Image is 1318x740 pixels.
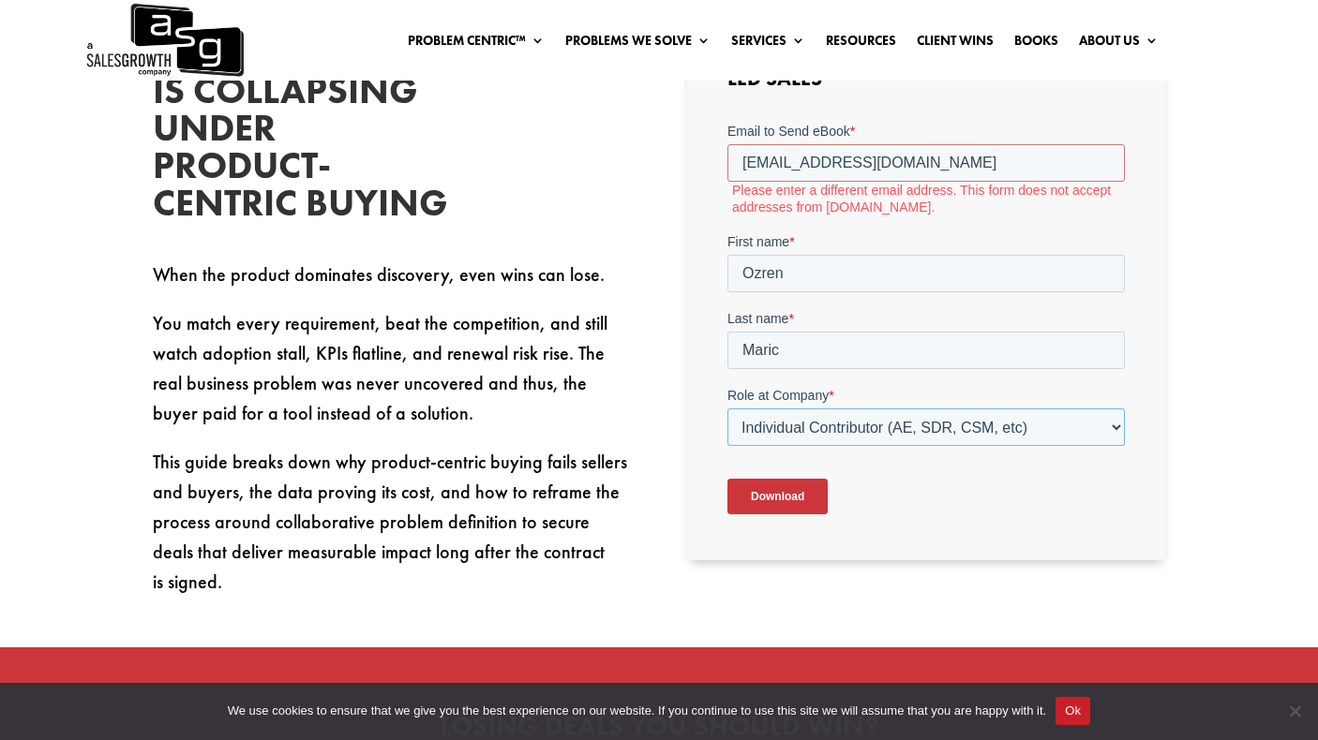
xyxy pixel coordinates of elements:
p: You match every requirement, beat the competition, and still watch adoption stall, KPIs flatline,... [153,308,631,447]
span: No [1285,702,1304,720]
span: We use cookies to ensure that we give you the best experience on our website. If you continue to ... [228,702,1046,720]
a: Problems We Solve [565,34,711,54]
a: Resources [826,34,896,54]
a: Books [1014,34,1058,54]
a: Services [731,34,805,54]
iframe: Form 0 [727,122,1125,530]
a: Client Wins [917,34,994,54]
a: Problem Centric™ [408,34,545,54]
a: About Us [1079,34,1159,54]
p: When the product dominates discovery, even wins can lose. [153,259,631,308]
p: This guide breaks down why product-centric buying fails sellers and buyers, the data proving its ... [153,447,631,597]
button: Ok [1056,697,1090,725]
